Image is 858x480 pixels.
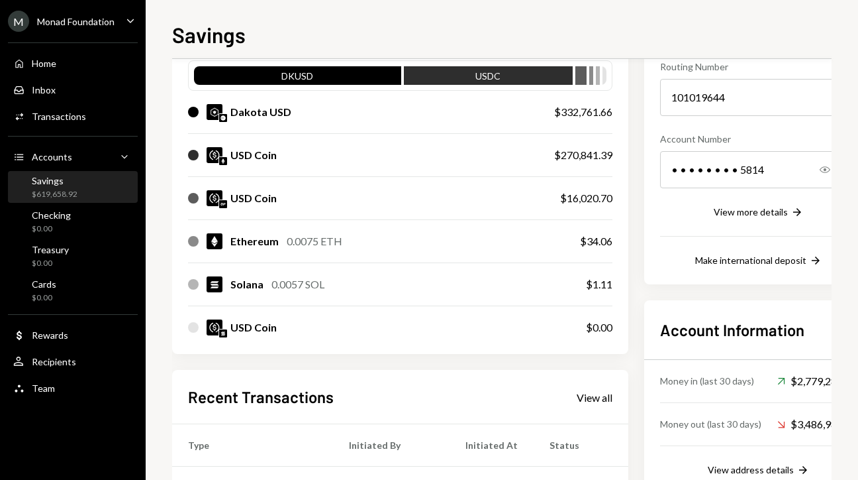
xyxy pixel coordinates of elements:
[37,16,115,27] div: Monad Foundation
[554,104,612,120] div: $332,761.66
[660,79,857,116] div: 101019644
[714,206,788,217] div: View more details
[207,233,222,249] img: ETH
[333,424,450,467] th: Initiated By
[230,320,277,335] div: USD Coin
[32,111,86,122] div: Transactions
[32,330,68,341] div: Rewards
[32,258,69,269] div: $0.00
[660,132,857,146] div: Account Number
[287,233,342,249] div: 0.0075 ETH
[32,244,69,255] div: Treasury
[207,147,222,163] img: USDC
[32,84,56,95] div: Inbox
[32,151,72,162] div: Accounts
[450,424,534,467] th: Initiated At
[577,391,612,404] div: View all
[586,276,612,292] div: $1.11
[8,51,138,75] a: Home
[32,292,56,304] div: $0.00
[32,210,71,221] div: Checking
[230,190,277,206] div: USD Coin
[219,157,227,165] img: ethereum-mainnet
[8,274,138,306] a: Cards$0.00
[660,319,857,341] h2: Account Information
[32,278,56,290] div: Cards
[8,323,138,347] a: Rewards
[8,240,138,272] a: Treasury$0.00
[230,147,277,163] div: USD Coin
[660,374,754,388] div: Money in (last 30 days)
[660,60,857,74] div: Routing Number
[8,206,138,237] a: Checking$0.00
[708,463,810,478] button: View address details
[172,21,246,48] h1: Savings
[32,58,56,69] div: Home
[188,386,334,408] h2: Recent Transactions
[534,424,628,467] th: Status
[777,373,857,389] div: $2,779,283.21
[207,320,222,335] img: USDC
[219,200,227,208] img: optimism-mainnet
[660,151,857,188] div: • • • • • • • • 5814
[580,233,612,249] div: $34.06
[554,147,612,163] div: $270,841.39
[560,190,612,206] div: $16,020.70
[207,104,222,120] img: DKUSD
[714,206,804,220] button: View more details
[219,330,227,337] img: solana-mainnet
[586,320,612,335] div: $0.00
[8,349,138,373] a: Recipients
[32,175,77,186] div: Savings
[8,78,138,101] a: Inbox
[207,190,222,206] img: USDC
[32,223,71,235] div: $0.00
[172,424,333,467] th: Type
[271,276,324,292] div: 0.0057 SOL
[207,276,222,292] img: SOL
[230,276,263,292] div: Solana
[777,416,857,432] div: $3,486,988.09
[695,254,822,269] button: Make international deposit
[8,145,138,168] a: Accounts
[230,233,279,249] div: Ethereum
[32,383,55,394] div: Team
[194,69,401,88] div: DKUSD
[219,114,227,122] img: base-mainnet
[8,376,138,400] a: Team
[660,417,761,431] div: Money out (last 30 days)
[230,104,291,120] div: Dakota USD
[32,356,76,367] div: Recipients
[708,464,794,475] div: View address details
[404,69,573,88] div: USDC
[32,189,77,200] div: $619,658.92
[8,11,29,32] div: M
[8,104,138,128] a: Transactions
[695,255,806,266] div: Make international deposit
[8,171,138,203] a: Savings$619,658.92
[577,390,612,404] a: View all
